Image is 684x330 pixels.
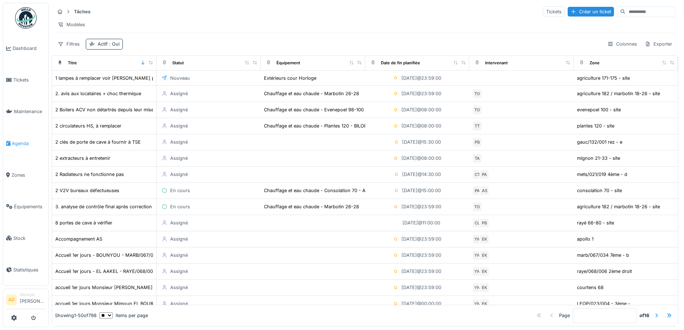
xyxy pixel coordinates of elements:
[55,19,88,30] div: Modèles
[13,76,46,83] span: Tickets
[264,75,316,82] div: Extérieurs cour Horloge
[472,121,482,131] div: TT
[55,300,262,307] div: accueil 1er jours Monsieur Mimoun EL BOURAKBAOUI 3ème Boulevard [PERSON_NAME] 23/4
[472,186,482,196] div: PA
[479,234,489,244] div: EK
[55,252,210,259] div: Accueil 1er jours - BOUNYOU - MARB/067/034 -7ème - B entrant août
[472,234,482,244] div: YN
[401,284,441,291] div: [DATE] @ 23:59:00
[472,299,482,309] div: YN
[401,122,441,129] div: [DATE] @ 08:00:00
[402,171,441,178] div: [DATE] @ 14:30:00
[402,187,441,194] div: [DATE] @ 15:00:00
[577,75,630,82] div: agriculture 171-175 - site
[577,219,614,226] div: rayé 66-80 - site
[472,153,482,163] div: TA
[15,7,37,29] img: Badge_color-CXgf-gQk.svg
[472,202,482,212] div: TO
[55,268,224,275] div: Accueil 1er jours - EL AAKEL - RAYE/068/006 - 2ème Droit - entrant Août 25
[68,60,77,66] div: Titre
[264,203,359,210] div: Chauffage et eau chaude - Marbotin 26-28
[577,203,660,210] div: agriculture 182 / marbotin 18-26 - site
[14,203,46,210] span: Équipements
[479,266,489,276] div: EK
[472,250,482,260] div: YN
[590,60,600,66] div: Zone
[604,39,640,49] div: Colonnes
[170,268,188,275] div: Assigné
[55,122,121,129] div: 2 circulateurs HS, à remplacer
[14,108,46,115] span: Maintenance
[577,155,620,162] div: mignon 21-33 - site
[3,159,48,191] a: Zones
[20,292,46,297] div: Manager
[170,284,188,291] div: Assigné
[264,106,364,113] div: Chauffage et eau chaude - Evenepoel 98-100
[11,172,46,178] span: Zones
[577,236,594,242] div: apollo 1
[55,106,177,113] div: 2 Boilers ACV non détartrés depuis leur mise en service
[276,60,300,66] div: Équipement
[170,75,190,82] div: Nouveau
[12,140,46,147] span: Agenda
[577,300,630,307] div: LEOP/023/004 - 3ème -
[55,284,236,291] div: accueil 1er jours Monsieur [PERSON_NAME] [STREET_ADDRESS][PERSON_NAME]
[472,105,482,115] div: TO
[6,294,17,305] li: AD
[98,41,120,47] div: Actif
[401,300,441,307] div: [DATE] @ 00:00:00
[577,187,622,194] div: consolation 70 - site
[568,7,614,17] div: Créer un ticket
[3,33,48,64] a: Dashboard
[3,127,48,159] a: Agenda
[472,169,482,180] div: CT
[170,106,188,113] div: Assigné
[577,139,622,145] div: gauc/132/001 rez - e
[3,222,48,254] a: Stock
[71,8,93,15] strong: Tâches
[479,299,489,309] div: EK
[55,39,83,49] div: Filtres
[6,292,46,309] a: AD Manager[PERSON_NAME]
[264,187,377,194] div: Chauffage et eau chaude - Consolation 70 - Arrière
[99,312,148,319] div: items per page
[402,139,441,145] div: [DATE] @ 15:30:00
[3,96,48,127] a: Maintenance
[479,186,489,196] div: AS
[3,191,48,222] a: Équipements
[170,122,188,129] div: Assigné
[13,266,46,273] span: Statistiques
[20,292,46,307] li: [PERSON_NAME]
[403,219,440,226] div: [DATE] @ 11:00:00
[170,139,188,145] div: Assigné
[401,236,441,242] div: [DATE] @ 23:59:00
[472,266,482,276] div: YN
[472,283,482,293] div: YN
[170,203,190,210] div: En cours
[55,139,141,145] div: 2 clés de porte de cave à fournir à TSE
[472,218,482,228] div: CL
[472,89,482,99] div: TO
[264,90,359,97] div: Chauffage et eau chaude - Marbotin 26-28
[170,236,188,242] div: Assigné
[55,219,112,226] div: 8 portes de cave à vérifier
[170,90,188,97] div: Assigné
[13,45,46,52] span: Dashboard
[577,122,614,129] div: plantes 120 - site
[170,219,188,226] div: Assigné
[13,235,46,242] span: Stock
[401,90,441,97] div: [DATE] @ 23:59:00
[479,218,489,228] div: PB
[577,90,660,97] div: agriculture 182 / marbotin 18-26 - site
[577,284,604,291] div: courtens 68
[55,236,102,242] div: Accompagnement AS
[577,252,629,259] div: marb/067/034 7ème - b
[3,254,48,285] a: Statistiques
[543,6,565,17] div: Tickets
[577,268,632,275] div: raye/068/006 2ème droit
[472,137,482,147] div: PB
[55,203,152,210] div: 3. analyse de contrôle final après correction
[172,60,184,66] div: Statut
[479,283,489,293] div: EK
[55,75,193,82] div: 1 lampes à remplacer voir [PERSON_NAME] pour la commande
